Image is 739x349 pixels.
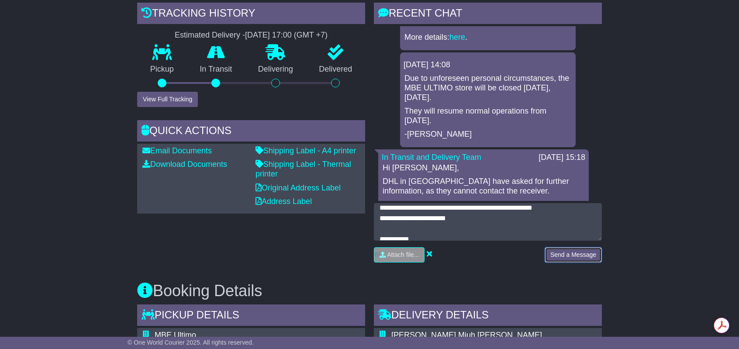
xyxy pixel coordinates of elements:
[256,160,351,178] a: Shipping Label - Thermal printer
[137,120,365,144] div: Quick Actions
[404,60,572,70] div: [DATE] 14:08
[374,3,602,26] div: RECENT CHAT
[404,107,571,125] p: They will resume normal operations from [DATE].
[142,160,227,169] a: Download Documents
[245,65,306,74] p: Delivering
[256,183,341,192] a: Original Address Label
[449,33,465,41] a: here
[383,163,584,173] p: Hi [PERSON_NAME],
[391,331,542,339] span: [PERSON_NAME] Miuh [PERSON_NAME]
[137,92,198,107] button: View Full Tracking
[256,197,312,206] a: Address Label
[382,153,481,162] a: In Transit and Delivery Team
[137,3,365,26] div: Tracking history
[245,31,328,40] div: [DATE] 17:00 (GMT +7)
[137,65,187,74] p: Pickup
[374,304,602,328] div: Delivery Details
[539,153,585,162] div: [DATE] 15:18
[137,282,602,300] h3: Booking Details
[404,74,571,102] p: Due to unforeseen personal circumstances, the MBE ULTIMO store will be closed [DATE], [DATE].
[155,331,196,339] span: MBE Ultimo
[137,31,365,40] div: Estimated Delivery -
[128,339,254,346] span: © One World Courier 2025. All rights reserved.
[306,65,366,74] p: Delivered
[137,304,365,328] div: Pickup Details
[142,146,212,155] a: Email Documents
[404,130,571,139] p: -[PERSON_NAME]
[404,33,571,42] p: More details: .
[187,65,245,74] p: In Transit
[545,247,602,263] button: Send a Message
[383,177,584,196] p: DHL in [GEOGRAPHIC_DATA] have asked for further information, as they cannot contact the receiver.
[383,200,584,210] p: 1. Additional contact details for receiver. Or.
[256,146,356,155] a: Shipping Label - A4 printer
